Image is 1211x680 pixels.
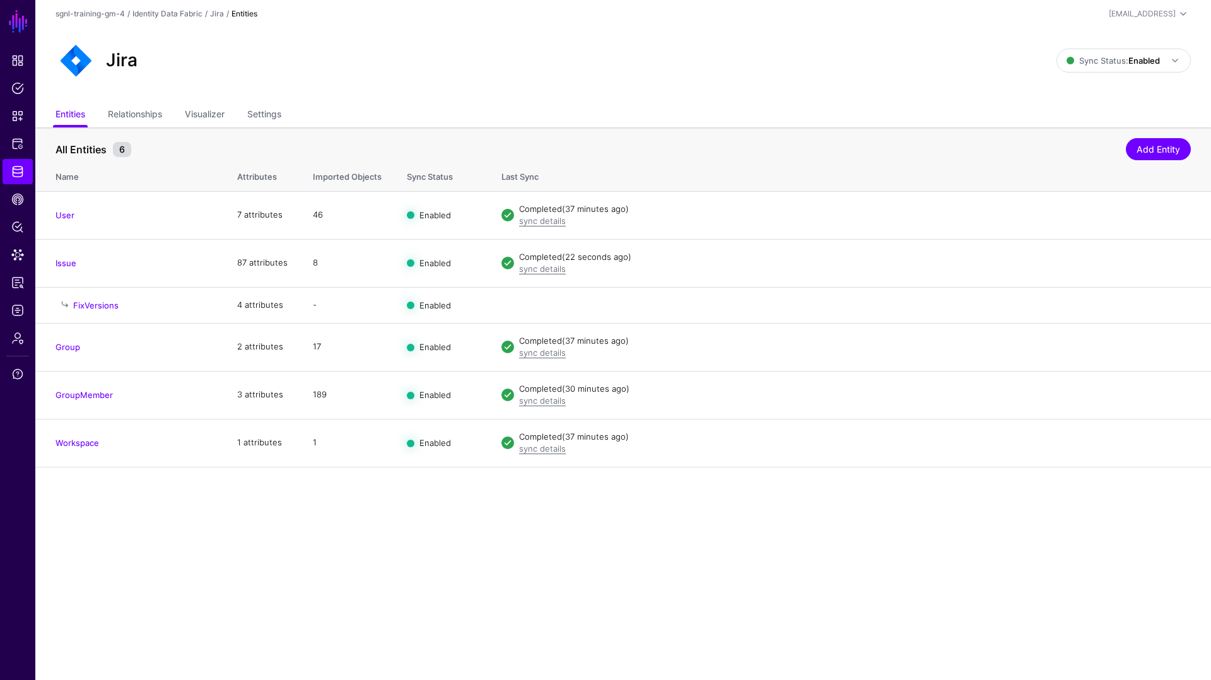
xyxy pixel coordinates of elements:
[225,239,300,287] td: 87 attributes
[8,8,29,35] a: SGNL
[419,210,451,220] span: Enabled
[3,103,33,129] a: Snippets
[3,270,33,295] a: Reports
[132,9,202,18] a: Identity Data Fabric
[224,8,231,20] div: /
[519,251,1191,264] div: Completed (22 seconds ago)
[56,342,80,352] a: Group
[419,300,451,310] span: Enabled
[419,342,451,352] span: Enabled
[11,110,24,122] span: Snippets
[11,276,24,289] span: Reports
[300,287,394,323] td: -
[11,332,24,344] span: Admin
[73,300,119,310] a: FixVersions
[56,258,76,268] a: Issue
[11,221,24,233] span: Policy Lens
[125,8,132,20] div: /
[225,419,300,467] td: 1 attributes
[3,159,33,184] a: Identity Data Fabric
[225,323,300,371] td: 2 attributes
[519,216,566,226] a: sync details
[300,371,394,419] td: 189
[11,54,24,67] span: Dashboard
[11,165,24,178] span: Identity Data Fabric
[3,242,33,267] a: Data Lens
[225,158,300,191] th: Attributes
[489,158,1211,191] th: Last Sync
[11,304,24,317] span: Logs
[3,214,33,240] a: Policy Lens
[225,191,300,239] td: 7 attributes
[300,239,394,287] td: 8
[52,142,110,157] span: All Entities
[1109,8,1176,20] div: [EMAIL_ADDRESS]
[3,48,33,73] a: Dashboard
[106,50,137,71] h2: Jira
[35,158,225,191] th: Name
[11,249,24,261] span: Data Lens
[11,368,24,380] span: Support
[225,287,300,323] td: 4 attributes
[519,348,566,358] a: sync details
[3,187,33,212] a: CAEP Hub
[1128,56,1160,66] strong: Enabled
[519,203,1191,216] div: Completed (37 minutes ago)
[419,258,451,268] span: Enabled
[56,103,85,127] a: Entities
[519,396,566,406] a: sync details
[225,371,300,419] td: 3 attributes
[113,142,131,157] small: 6
[247,103,281,127] a: Settings
[56,40,96,81] img: svg+xml;base64,PHN2ZyB3aWR0aD0iNjQiIGhlaWdodD0iNjQiIHZpZXdCb3g9IjAgMCA2NCA2NCIgZmlsbD0ibm9uZSIgeG...
[519,383,1191,396] div: Completed (30 minutes ago)
[56,390,113,400] a: GroupMember
[300,323,394,371] td: 17
[519,335,1191,348] div: Completed (37 minutes ago)
[419,438,451,448] span: Enabled
[56,438,99,448] a: Workspace
[11,82,24,95] span: Policies
[108,103,162,127] a: Relationships
[11,138,24,150] span: Protected Systems
[3,131,33,156] a: Protected Systems
[1126,138,1191,160] a: Add Entity
[3,76,33,101] a: Policies
[519,264,566,274] a: sync details
[202,8,210,20] div: /
[519,431,1191,443] div: Completed (37 minutes ago)
[300,191,394,239] td: 46
[519,443,566,454] a: sync details
[56,210,74,220] a: User
[419,390,451,400] span: Enabled
[3,298,33,323] a: Logs
[3,325,33,351] a: Admin
[394,158,489,191] th: Sync Status
[300,158,394,191] th: Imported Objects
[300,419,394,467] td: 1
[11,193,24,206] span: CAEP Hub
[1067,56,1160,66] span: Sync Status:
[231,9,257,18] strong: Entities
[185,103,225,127] a: Visualizer
[210,9,224,18] a: Jira
[56,9,125,18] a: sgnl-training-gm-4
